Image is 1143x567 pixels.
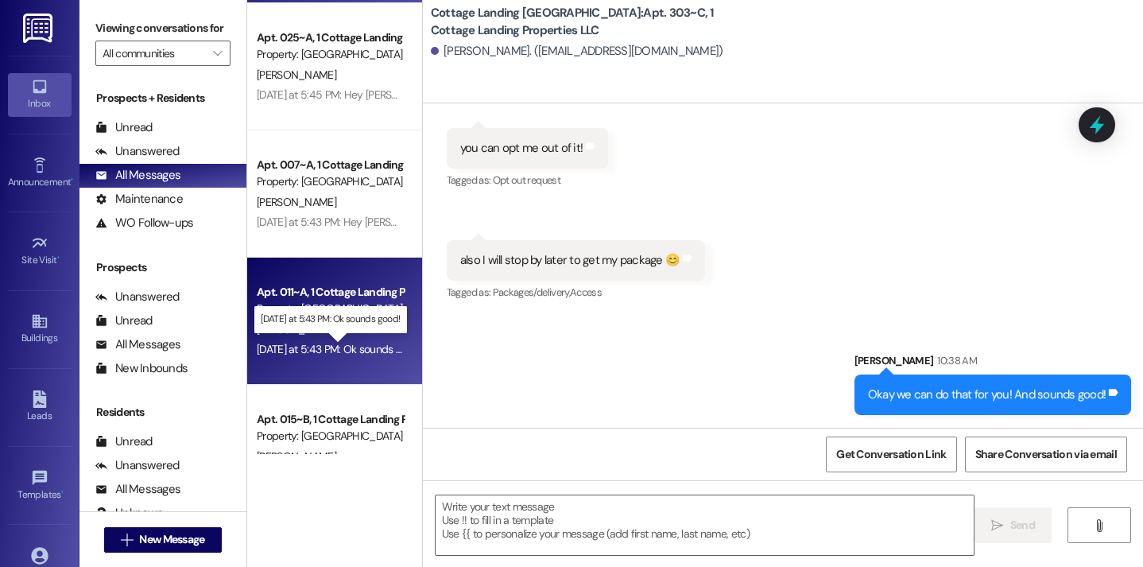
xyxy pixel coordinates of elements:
[257,301,404,317] div: Property: [GEOGRAPHIC_DATA] [GEOGRAPHIC_DATA]
[570,285,602,299] span: Access
[836,446,946,463] span: Get Conversation Link
[8,230,72,273] a: Site Visit •
[71,174,73,185] span: •
[974,507,1052,543] button: Send
[57,252,60,263] span: •
[61,487,64,498] span: •
[95,167,180,184] div: All Messages
[95,336,180,353] div: All Messages
[95,289,180,305] div: Unanswered
[95,457,180,474] div: Unanswered
[257,215,718,229] div: [DATE] at 5:43 PM: Hey [PERSON_NAME]! We have a package in the office for you ready for pick up!
[95,360,188,377] div: New Inbounds
[257,157,404,173] div: Apt. 007~A, 1 Cottage Landing Properties LLC
[257,428,404,445] div: Property: [GEOGRAPHIC_DATA] [GEOGRAPHIC_DATA]
[493,285,570,299] span: Packages/delivery ,
[139,531,204,548] span: New Message
[95,16,231,41] label: Viewing conversations for
[868,386,1106,403] div: Okay we can do that for you! And sounds good!
[933,352,977,369] div: 10:38 AM
[257,411,404,428] div: Apt. 015~B, 1 Cottage Landing Properties LLC
[965,437,1127,472] button: Share Conversation via email
[257,449,336,464] span: [PERSON_NAME]
[431,43,723,60] div: [PERSON_NAME]. ([EMAIL_ADDRESS][DOMAIN_NAME])
[79,404,246,421] div: Residents
[8,73,72,116] a: Inbox
[447,169,608,192] div: Tagged as:
[975,446,1117,463] span: Share Conversation via email
[431,5,749,39] b: Cottage Landing [GEOGRAPHIC_DATA]: Apt. 303~C, 1 Cottage Landing Properties LLC
[257,284,404,301] div: Apt. 011~A, 1 Cottage Landing Properties LLC
[8,308,72,351] a: Buildings
[854,352,1131,375] div: [PERSON_NAME]
[95,505,163,522] div: Unknown
[95,215,193,231] div: WO Follow-ups
[95,481,180,498] div: All Messages
[991,519,1003,532] i: 
[447,281,705,304] div: Tagged as:
[95,313,153,329] div: Unread
[257,29,404,46] div: Apt. 025~A, 1 Cottage Landing Properties LLC
[95,119,153,136] div: Unread
[104,527,222,553] button: New Message
[257,68,336,82] span: [PERSON_NAME]
[8,464,72,507] a: Templates •
[8,386,72,429] a: Leads
[261,313,401,326] p: [DATE] at 5:43 PM: Ok sounds good!
[1010,517,1035,534] span: Send
[257,173,404,190] div: Property: [GEOGRAPHIC_DATA] [GEOGRAPHIC_DATA]
[460,252,680,269] div: also I will stop by later to get my package 😊
[257,342,422,356] div: [DATE] at 5:43 PM: Ok sounds good!
[79,259,246,276] div: Prospects
[95,433,153,450] div: Unread
[121,534,133,546] i: 
[257,46,404,63] div: Property: [GEOGRAPHIC_DATA] [GEOGRAPHIC_DATA]
[213,47,222,60] i: 
[79,90,246,107] div: Prospects + Residents
[95,191,183,208] div: Maintenance
[493,173,560,187] span: Opt out request
[826,437,956,472] button: Get Conversation Link
[257,87,719,102] div: [DATE] at 5:45 PM: Hey [PERSON_NAME]! We have a package in the office for you ready for pick up!
[460,140,583,157] div: you can opt me out of it!
[257,195,336,209] span: [PERSON_NAME]
[103,41,205,66] input: All communities
[1093,519,1105,532] i: 
[23,14,56,43] img: ResiDesk Logo
[257,322,336,336] span: [PERSON_NAME]
[95,143,180,160] div: Unanswered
